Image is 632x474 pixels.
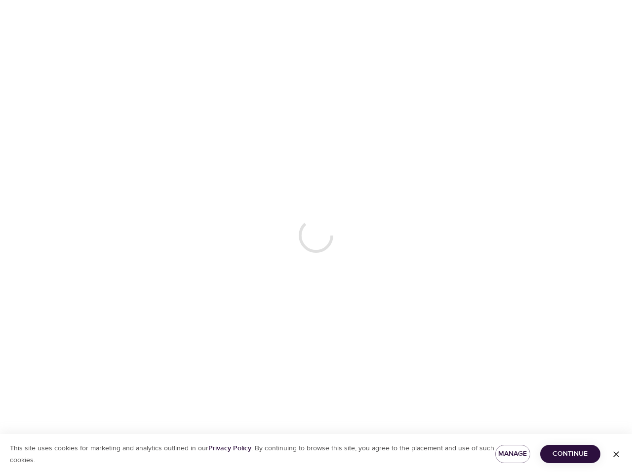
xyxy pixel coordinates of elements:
[503,448,522,460] span: Manage
[208,444,251,453] a: Privacy Policy
[495,445,530,463] button: Manage
[540,445,600,463] button: Continue
[548,448,592,460] span: Continue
